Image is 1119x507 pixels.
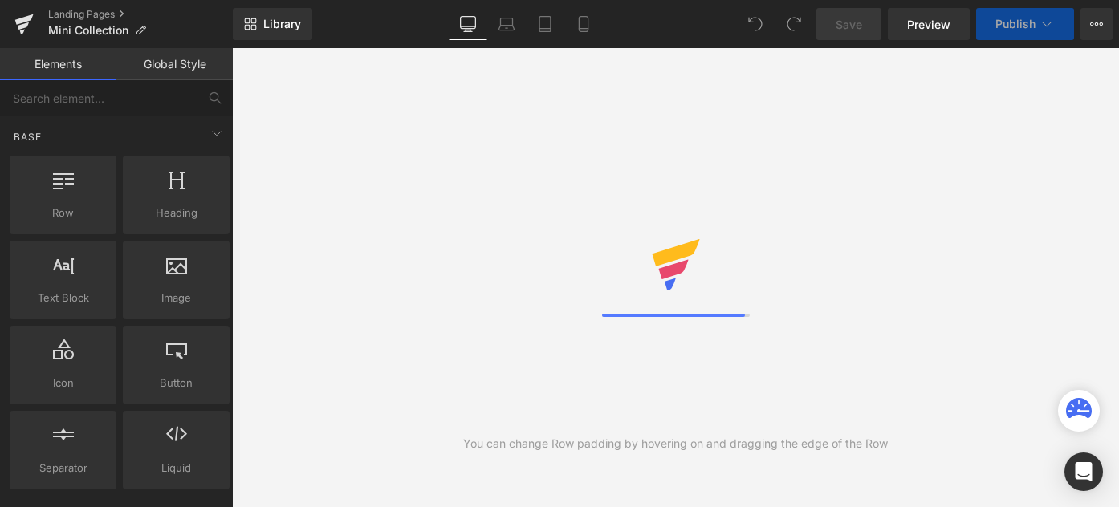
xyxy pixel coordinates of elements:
[907,16,950,33] span: Preview
[1080,8,1113,40] button: More
[48,24,128,37] span: Mini Collection
[12,129,43,144] span: Base
[128,205,225,221] span: Heading
[739,8,771,40] button: Undo
[449,8,487,40] a: Desktop
[487,8,526,40] a: Laptop
[48,8,233,21] a: Landing Pages
[976,8,1074,40] button: Publish
[836,16,862,33] span: Save
[128,375,225,391] span: Button
[263,17,301,31] span: Library
[888,8,970,40] a: Preview
[526,8,564,40] a: Tablet
[564,8,603,40] a: Mobile
[14,460,112,477] span: Separator
[128,290,225,306] span: Image
[463,435,888,452] div: You can change Row padding by hovering on and dragging the edge of the Row
[995,18,1036,30] span: Publish
[14,375,112,391] span: Icon
[778,8,810,40] button: Redo
[233,8,312,40] a: New Library
[14,290,112,306] span: Text Block
[14,205,112,221] span: Row
[116,48,233,80] a: Global Style
[128,460,225,477] span: Liquid
[1064,452,1103,491] div: Open Intercom Messenger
